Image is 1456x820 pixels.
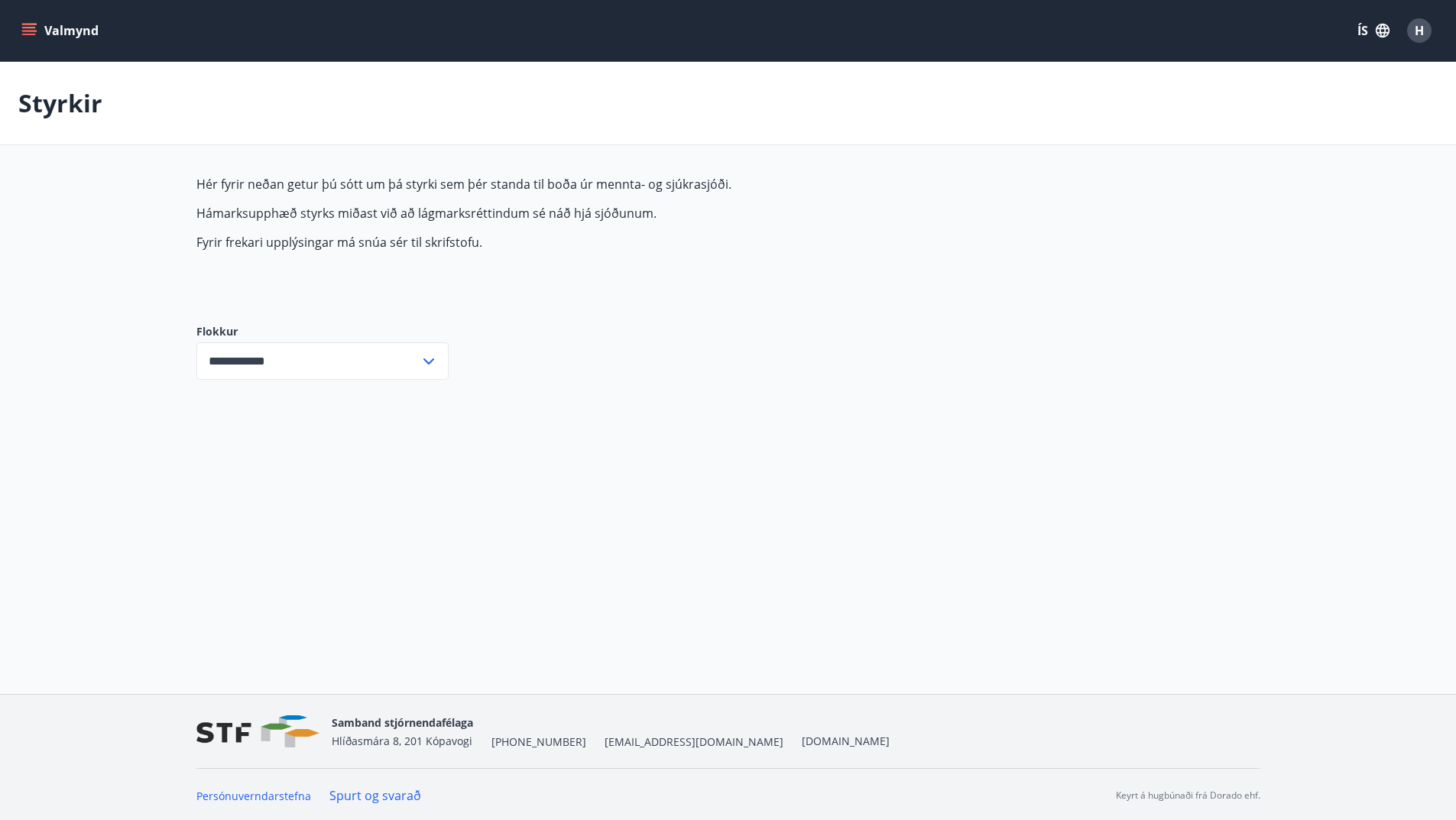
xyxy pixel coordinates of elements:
span: Samband stjórnendafélaga [332,715,473,730]
p: Hér fyrir neðan getur þú sótt um þá styrki sem þér standa til boða úr mennta- og sjúkrasjóði. [196,176,918,193]
p: Fyrir frekari upplýsingar má snúa sér til skrifstofu. [196,234,918,251]
button: H [1401,12,1438,49]
img: vjCaq2fThgY3EUYqSgpjEiBg6WP39ov69hlhuPVN.png [196,715,319,748]
span: [EMAIL_ADDRESS][DOMAIN_NAME] [605,734,783,750]
a: Persónuverndarstefna [196,789,311,803]
label: Flokkur [196,324,449,339]
p: Hámarksupphæð styrks miðast við að lágmarksréttindum sé náð hjá sjóðunum. [196,205,918,222]
p: Keyrt á hugbúnaði frá Dorado ehf. [1116,789,1260,802]
span: Hlíðasmára 8, 201 Kópavogi [332,734,472,748]
button: menu [18,17,105,44]
button: ÍS [1349,17,1398,44]
a: Spurt og svarað [329,787,421,804]
span: H [1415,22,1424,39]
span: [PHONE_NUMBER] [491,734,586,750]
p: Styrkir [18,86,102,120]
a: [DOMAIN_NAME] [802,734,890,748]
